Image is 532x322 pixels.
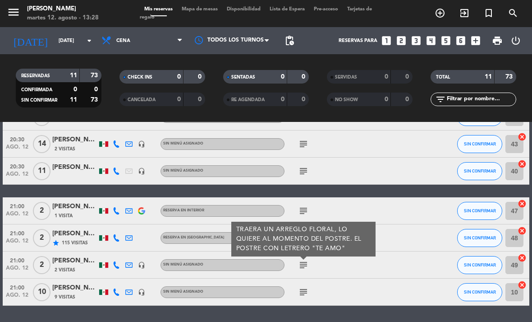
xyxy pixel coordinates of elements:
i: looks_6 [455,35,467,47]
span: ago. 12 [6,211,28,221]
strong: 0 [405,74,411,80]
span: 115 Visitas [62,239,88,247]
button: SIN CONFIRMAR [457,135,502,153]
i: looks_one [381,35,392,47]
i: subject [298,166,309,177]
img: google-logo.png [138,207,145,215]
i: headset_mic [138,140,145,148]
div: [PERSON_NAME] [52,201,97,212]
strong: 11 [70,72,77,79]
i: looks_4 [425,35,437,47]
span: BUSCAR [501,5,525,21]
strong: 0 [198,96,203,103]
span: 21:00 [6,228,28,238]
span: CONFIRMADA [21,88,52,92]
i: subject [298,287,309,298]
i: subject [298,139,309,149]
strong: 0 [385,74,388,80]
strong: 0 [73,86,77,93]
i: turned_in_not [483,8,494,19]
div: TRAERA UN ARREGLO FLORAL, LO QUIERE AL MOMENTO DEL POSTRE. EL POSTRE CON LETRERO "TE AMO" [236,225,371,253]
span: Cena [116,38,130,44]
strong: 11 [485,74,492,80]
i: looks_3 [410,35,422,47]
span: Sin menú asignado [163,142,203,145]
span: RESERVADAS [21,74,50,78]
span: 21:00 [6,282,28,292]
strong: 0 [281,96,284,103]
span: Lista de Espera [265,7,309,12]
strong: 11 [70,97,77,103]
span: TOTAL [436,75,450,79]
span: RESERVA EN [GEOGRAPHIC_DATA] [163,236,224,239]
strong: 0 [94,86,100,93]
i: star [52,239,60,247]
strong: 0 [302,96,307,103]
div: [PERSON_NAME] [52,135,97,145]
input: Filtrar por nombre... [446,94,516,104]
div: [PERSON_NAME] [52,229,97,239]
div: [PERSON_NAME] [52,162,97,173]
span: Reserva especial [477,5,501,21]
span: 21:00 [6,255,28,265]
span: 21:00 [6,201,28,211]
span: SIN CONFIRMAR [21,98,57,103]
span: 2 [33,229,50,247]
span: 2 [33,202,50,220]
i: exit_to_app [459,8,470,19]
i: looks_two [395,35,407,47]
i: search [508,8,518,19]
span: 9 Visitas [55,294,75,301]
strong: 0 [405,96,411,103]
span: 2 Visitas [55,266,75,274]
strong: 0 [198,74,203,80]
span: Sin menú asignado [163,290,203,294]
span: WALK IN [452,5,477,21]
span: Mapa de mesas [177,7,222,12]
span: SIN CONFIRMAR [464,235,496,240]
div: martes 12. agosto - 13:28 [27,14,99,23]
i: looks_5 [440,35,452,47]
span: SERVIDAS [335,75,357,79]
button: SIN CONFIRMAR [457,283,502,301]
div: [PERSON_NAME] [27,5,99,14]
strong: 0 [177,96,181,103]
span: pending_actions [284,35,295,46]
span: SIN CONFIRMAR [464,168,496,173]
strong: 73 [91,97,100,103]
strong: 0 [177,74,181,80]
span: Pre-acceso [309,7,343,12]
button: SIN CONFIRMAR [457,162,502,180]
i: cancel [518,159,527,168]
span: SIN CONFIRMAR [464,262,496,267]
i: subject [298,260,309,271]
span: 1 Visita [55,212,73,219]
span: 20:30 [6,134,28,144]
span: ago. 12 [6,265,28,275]
i: cancel [518,280,527,289]
span: SIN CONFIRMAR [464,141,496,146]
span: CANCELADA [128,98,156,102]
i: subject [298,205,309,216]
i: add_circle_outline [435,8,445,19]
span: 2 [33,256,50,274]
strong: 0 [281,74,284,80]
i: headset_mic [138,289,145,296]
i: add_box [470,35,482,47]
button: SIN CONFIRMAR [457,256,502,274]
span: Mis reservas [140,7,177,12]
i: filter_list [435,94,446,105]
span: 11 [33,162,50,180]
div: [PERSON_NAME] [52,283,97,293]
i: [DATE] [7,31,54,51]
strong: 73 [91,72,100,79]
i: headset_mic [138,168,145,175]
button: menu [7,5,20,22]
span: NO SHOW [335,98,358,102]
button: SIN CONFIRMAR [457,229,502,247]
button: SIN CONFIRMAR [457,202,502,220]
div: [PERSON_NAME] [52,256,97,266]
i: power_settings_new [510,35,521,46]
span: RESERVAR MESA [428,5,452,21]
strong: 73 [505,74,514,80]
